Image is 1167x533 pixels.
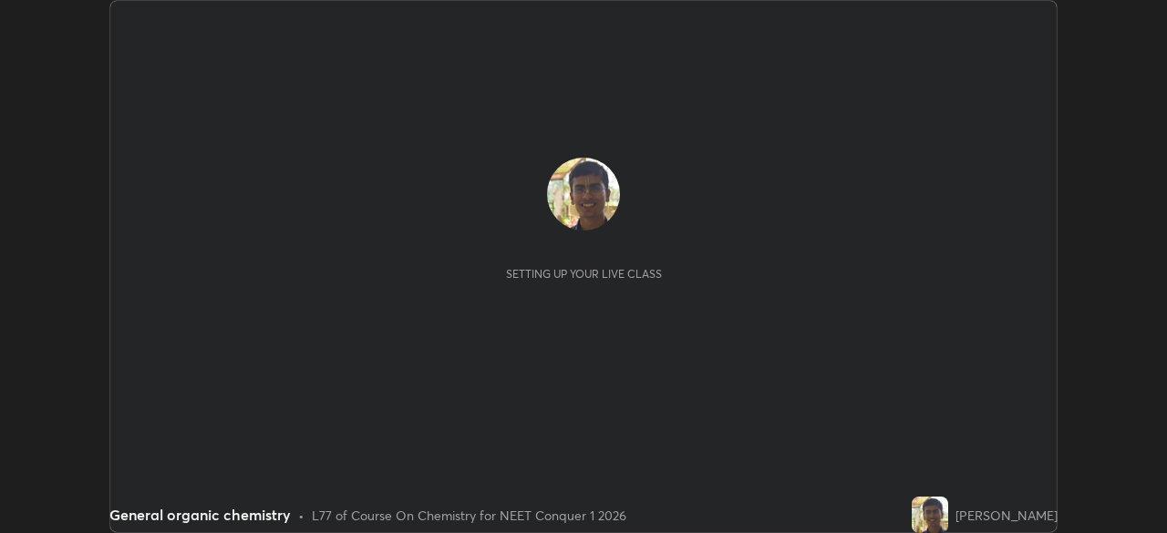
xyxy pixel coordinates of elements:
[298,506,305,525] div: •
[547,158,620,231] img: fba4d28887b045a8b942f0c1c28c138a.jpg
[912,497,948,533] img: fba4d28887b045a8b942f0c1c28c138a.jpg
[506,267,662,281] div: Setting up your live class
[955,506,1058,525] div: [PERSON_NAME]
[312,506,626,525] div: L77 of Course On Chemistry for NEET Conquer 1 2026
[109,504,291,526] div: General organic chemistry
